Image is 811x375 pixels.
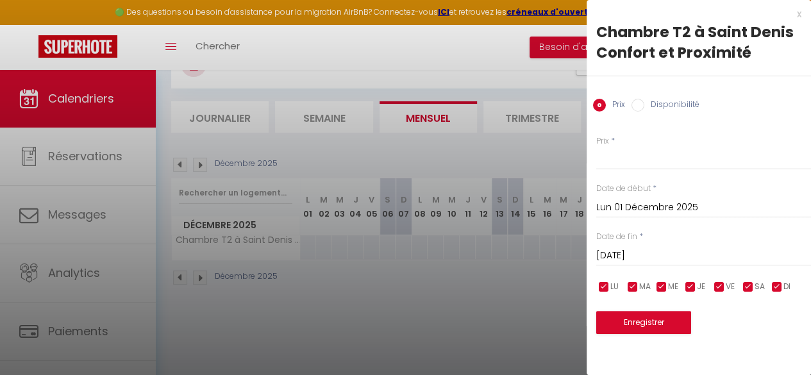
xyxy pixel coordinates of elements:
[755,281,765,293] span: SA
[606,99,625,113] label: Prix
[726,281,735,293] span: VE
[596,183,651,195] label: Date de début
[783,281,790,293] span: DI
[697,281,705,293] span: JE
[610,281,619,293] span: LU
[596,135,609,147] label: Prix
[596,22,801,63] div: Chambre T2 à Saint Denis Confort et Proximité
[587,6,801,22] div: x
[10,5,49,44] button: Ouvrir le widget de chat LiveChat
[644,99,699,113] label: Disponibilité
[668,281,678,293] span: ME
[596,231,637,243] label: Date de fin
[639,281,651,293] span: MA
[596,311,691,334] button: Enregistrer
